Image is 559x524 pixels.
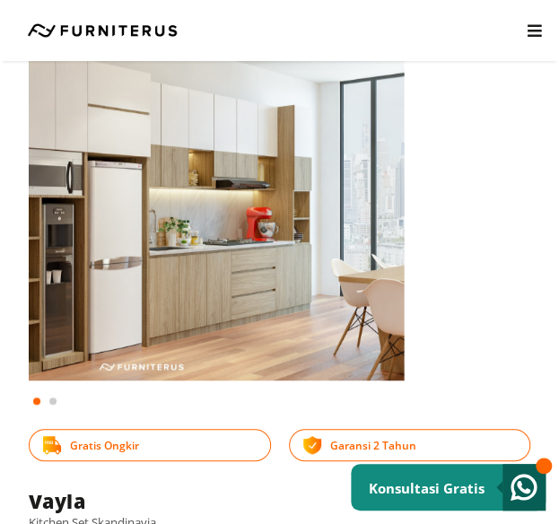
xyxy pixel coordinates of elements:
[70,438,139,453] span: Gratis Ongkir
[369,479,485,497] small: Konsultasi Gratis
[29,488,530,514] h1: Vayla
[330,438,416,453] span: Garansi 2 Tahun
[351,464,546,511] a: Konsultasi Gratis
